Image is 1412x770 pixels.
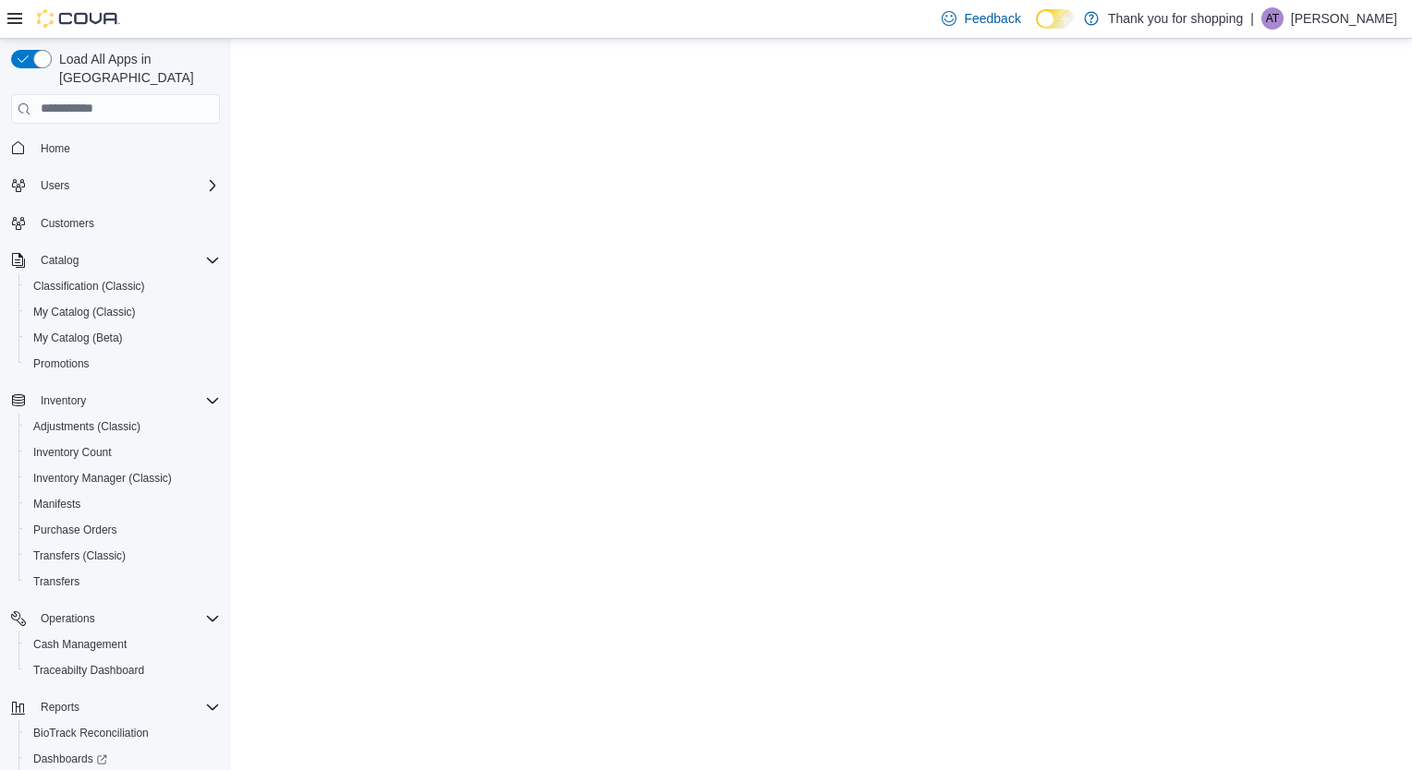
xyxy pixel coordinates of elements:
[41,611,95,626] span: Operations
[26,301,220,323] span: My Catalog (Classic)
[18,657,227,683] button: Traceabilty Dashboard
[41,700,79,715] span: Reports
[37,9,120,28] img: Cova
[33,211,220,235] span: Customers
[26,467,220,489] span: Inventory Manager (Classic)
[18,325,227,351] button: My Catalog (Beta)
[33,696,87,718] button: Reports
[26,327,130,349] a: My Catalog (Beta)
[33,174,220,197] span: Users
[41,178,69,193] span: Users
[33,752,107,766] span: Dashboards
[41,216,94,231] span: Customers
[26,441,220,463] span: Inventory Count
[18,720,227,746] button: BioTrack Reconciliation
[33,574,79,589] span: Transfers
[4,210,227,236] button: Customers
[26,467,179,489] a: Inventory Manager (Classic)
[18,543,227,569] button: Transfers (Classic)
[33,663,144,678] span: Traceabilty Dashboard
[1250,7,1254,30] p: |
[4,606,227,632] button: Operations
[4,694,227,720] button: Reports
[18,569,227,595] button: Transfers
[33,637,127,652] span: Cash Management
[33,390,93,412] button: Inventory
[26,519,220,541] span: Purchase Orders
[41,393,86,408] span: Inventory
[18,414,227,439] button: Adjustments (Classic)
[26,353,220,375] span: Promotions
[4,247,227,273] button: Catalog
[26,301,143,323] a: My Catalog (Classic)
[33,445,112,460] span: Inventory Count
[33,523,117,537] span: Purchase Orders
[33,138,78,160] a: Home
[26,415,148,438] a: Adjustments (Classic)
[26,633,220,656] span: Cash Management
[26,748,115,770] a: Dashboards
[26,415,220,438] span: Adjustments (Classic)
[18,273,227,299] button: Classification (Classic)
[26,571,220,593] span: Transfers
[1261,7,1284,30] div: Alfred Torres
[26,441,119,463] a: Inventory Count
[26,659,220,681] span: Traceabilty Dashboard
[18,517,227,543] button: Purchase Orders
[33,356,90,371] span: Promotions
[1266,7,1279,30] span: AT
[41,141,70,156] span: Home
[18,439,227,465] button: Inventory Count
[33,212,102,235] a: Customers
[33,249,220,271] span: Catalog
[26,275,220,297] span: Classification (Classic)
[26,633,134,656] a: Cash Management
[964,9,1020,28] span: Feedback
[33,331,123,345] span: My Catalog (Beta)
[26,327,220,349] span: My Catalog (Beta)
[33,471,172,486] span: Inventory Manager (Classic)
[33,608,103,630] button: Operations
[18,465,227,491] button: Inventory Manager (Classic)
[33,419,140,434] span: Adjustments (Classic)
[26,519,125,541] a: Purchase Orders
[1291,7,1397,30] p: [PERSON_NAME]
[33,305,136,319] span: My Catalog (Classic)
[33,390,220,412] span: Inventory
[1108,7,1243,30] p: Thank you for shopping
[26,748,220,770] span: Dashboards
[4,173,227,199] button: Users
[52,50,220,87] span: Load All Apps in [GEOGRAPHIC_DATA]
[26,493,220,515] span: Manifests
[26,722,156,744] a: BioTrack Reconciliation
[26,545,220,567] span: Transfers (Classic)
[1036,9,1075,29] input: Dark Mode
[4,388,227,414] button: Inventory
[33,608,220,630] span: Operations
[33,696,220,718] span: Reports
[33,497,80,511] span: Manifests
[33,548,126,563] span: Transfers (Classic)
[33,279,145,294] span: Classification (Classic)
[26,275,152,297] a: Classification (Classic)
[26,353,97,375] a: Promotions
[33,249,86,271] button: Catalog
[18,299,227,325] button: My Catalog (Classic)
[26,545,133,567] a: Transfers (Classic)
[18,351,227,377] button: Promotions
[26,659,152,681] a: Traceabilty Dashboard
[18,491,227,517] button: Manifests
[41,253,79,268] span: Catalog
[26,493,88,515] a: Manifests
[33,726,149,740] span: BioTrack Reconciliation
[18,632,227,657] button: Cash Management
[26,571,87,593] a: Transfers
[26,722,220,744] span: BioTrack Reconciliation
[33,174,77,197] button: Users
[4,135,227,162] button: Home
[33,137,220,160] span: Home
